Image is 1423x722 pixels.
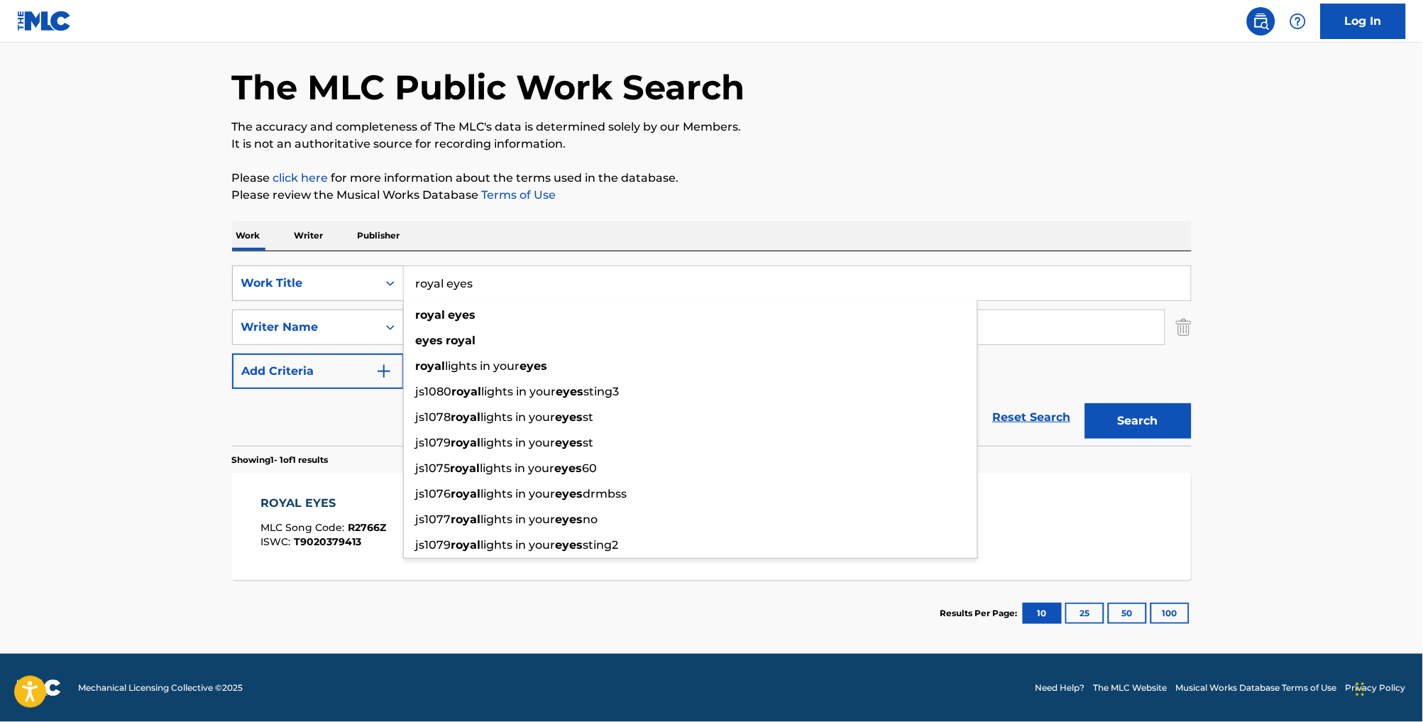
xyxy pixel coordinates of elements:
[556,513,583,526] strong: eyes
[986,402,1078,433] a: Reset Search
[452,385,482,398] strong: royal
[583,538,619,552] span: sting2
[480,461,555,475] span: lights in your
[1150,603,1190,624] button: 100
[416,308,446,322] strong: royal
[260,521,348,534] span: MLC Song Code :
[583,436,594,449] span: st
[273,171,329,185] a: click here
[583,461,598,475] span: 60
[232,354,404,389] button: Add Criteria
[1321,4,1406,39] a: Log In
[1085,403,1192,439] button: Search
[416,461,451,475] span: js1075
[451,487,481,501] strong: royal
[1284,7,1312,35] div: Help
[260,535,294,548] span: ISWC :
[1247,7,1275,35] a: Public Search
[1346,682,1406,694] a: Privacy Policy
[232,221,265,251] p: Work
[451,538,481,552] strong: royal
[241,319,369,336] div: Writer Name
[232,187,1192,204] p: Please review the Musical Works Database
[479,188,556,202] a: Terms of Use
[17,679,61,696] img: logo
[940,607,1021,620] p: Results Per Page:
[449,308,476,322] strong: eyes
[232,266,1192,446] form: Search Form
[416,334,444,347] strong: eyes
[232,454,329,466] p: Showing 1 - 1 of 1 results
[583,513,598,526] span: no
[416,359,446,373] strong: royal
[416,436,451,449] span: js1079
[583,410,594,424] span: st
[451,436,481,449] strong: royal
[232,119,1192,136] p: The accuracy and completeness of The MLC's data is determined solely by our Members.
[416,410,451,424] span: js1078
[290,221,328,251] p: Writer
[556,385,584,398] strong: eyes
[1108,603,1147,624] button: 50
[1065,603,1104,624] button: 25
[416,538,451,552] span: js1079
[446,359,520,373] span: lights in your
[451,410,481,424] strong: royal
[375,363,392,380] img: 9d2ae6d4665cec9f34b9.svg
[232,136,1192,153] p: It is not an authoritative source for recording information.
[481,410,556,424] span: lights in your
[416,385,452,398] span: js1080
[232,474,1192,580] a: ROYAL EYESMLC Song Code:R2766ZISWC:T9020379413Writers (1)[PERSON_NAME]Recording Artists (9)[PERSO...
[232,170,1192,187] p: Please for more information about the terms used in the database.
[520,359,548,373] strong: eyes
[556,410,583,424] strong: eyes
[353,221,405,251] p: Publisher
[17,11,72,31] img: MLC Logo
[451,513,481,526] strong: royal
[241,275,369,292] div: Work Title
[416,487,451,501] span: js1076
[1023,603,1062,624] button: 10
[481,538,556,552] span: lights in your
[446,334,476,347] strong: royal
[1356,668,1365,711] div: Drag
[294,535,361,548] span: T9020379413
[556,436,583,449] strong: eyes
[1290,13,1307,30] img: help
[451,461,480,475] strong: royal
[260,495,386,512] div: ROYAL EYES
[1035,682,1085,694] a: Need Help?
[482,385,556,398] span: lights in your
[584,385,620,398] span: sting3
[481,487,556,501] span: lights in your
[232,66,745,109] h1: The MLC Public Work Search
[1176,310,1192,345] img: Delete Criterion
[78,682,243,694] span: Mechanical Licensing Collective © 2025
[556,487,583,501] strong: eyes
[1253,13,1270,30] img: search
[481,513,556,526] span: lights in your
[1094,682,1167,694] a: The MLC Website
[1352,654,1423,722] iframe: Chat Widget
[348,521,386,534] span: R2766Z
[556,538,583,552] strong: eyes
[1176,682,1337,694] a: Musical Works Database Terms of Use
[416,513,451,526] span: js1077
[481,436,556,449] span: lights in your
[583,487,627,501] span: drmbss
[555,461,583,475] strong: eyes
